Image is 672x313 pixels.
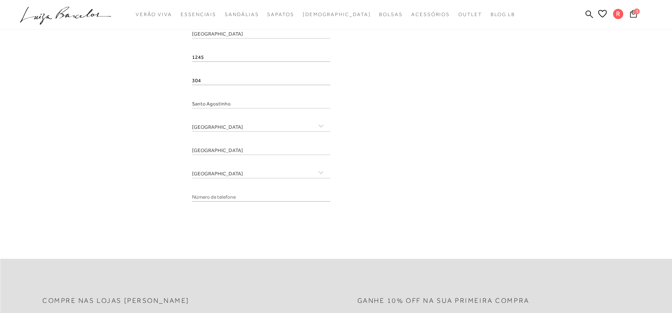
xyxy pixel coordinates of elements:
a: noSubCategoriesText [225,7,259,22]
span: [DEMOGRAPHIC_DATA] [303,11,371,17]
a: noSubCategoriesText [181,7,216,22]
a: noSubCategoriesText [303,7,371,22]
span: Bolsas [379,11,403,17]
input: Bairro [192,100,330,108]
a: noSubCategoriesText [136,7,172,22]
input: Número [192,53,330,62]
button: R [609,8,627,22]
input: Número de telefone [192,193,330,202]
input: Cidade [192,147,330,155]
span: R [613,9,623,19]
span: Outlet [458,11,482,17]
input: Complemento [192,77,330,85]
a: noSubCategoriesText [411,7,450,22]
a: BLOG LB [491,7,515,22]
a: noSubCategoriesText [379,7,403,22]
input: Endereço [192,30,330,39]
span: BLOG LB [491,11,515,17]
span: Acessórios [411,11,450,17]
h2: Compre nas lojas [PERSON_NAME] [42,297,190,305]
button: 1 [627,9,639,21]
span: Sapatos [267,11,294,17]
span: Essenciais [181,11,216,17]
span: Verão Viva [136,11,172,17]
span: 1 [634,8,640,14]
a: noSubCategoriesText [267,7,294,22]
a: noSubCategoriesText [458,7,482,22]
h2: Ganhe 10% off na sua primeira compra [357,297,530,305]
span: Sandálias [225,11,259,17]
